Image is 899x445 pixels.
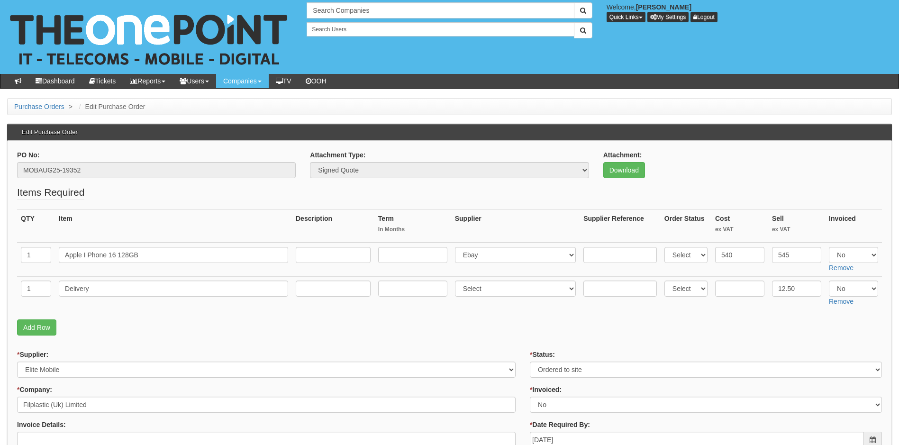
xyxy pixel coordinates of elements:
[269,74,299,88] a: TV
[17,420,66,429] label: Invoice Details:
[292,210,374,243] th: Description
[603,150,642,160] label: Attachment:
[530,385,562,394] label: Invoiced:
[307,2,574,18] input: Search Companies
[607,12,645,22] button: Quick Links
[82,74,123,88] a: Tickets
[580,210,661,243] th: Supplier Reference
[690,12,717,22] a: Logout
[451,210,580,243] th: Supplier
[14,103,64,110] a: Purchase Orders
[123,74,173,88] a: Reports
[17,385,52,394] label: Company:
[768,210,825,243] th: Sell
[530,350,555,359] label: Status:
[77,102,145,111] li: Edit Purchase Order
[28,74,82,88] a: Dashboard
[603,162,645,178] a: Download
[55,210,292,243] th: Item
[825,210,882,243] th: Invoiced
[17,350,48,359] label: Supplier:
[299,74,334,88] a: OOH
[599,2,899,22] div: Welcome,
[374,210,451,243] th: Term
[378,226,447,234] small: In Months
[17,210,55,243] th: QTY
[66,103,75,110] span: >
[647,12,689,22] a: My Settings
[17,319,56,336] a: Add Row
[711,210,768,243] th: Cost
[829,264,854,272] a: Remove
[310,150,365,160] label: Attachment Type:
[173,74,216,88] a: Users
[636,3,691,11] b: [PERSON_NAME]
[715,226,764,234] small: ex VAT
[17,185,84,200] legend: Items Required
[772,226,821,234] small: ex VAT
[17,150,39,160] label: PO No:
[661,210,711,243] th: Order Status
[216,74,269,88] a: Companies
[307,22,574,36] input: Search Users
[829,298,854,305] a: Remove
[17,124,82,140] h3: Edit Purchase Order
[530,420,590,429] label: Date Required By:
